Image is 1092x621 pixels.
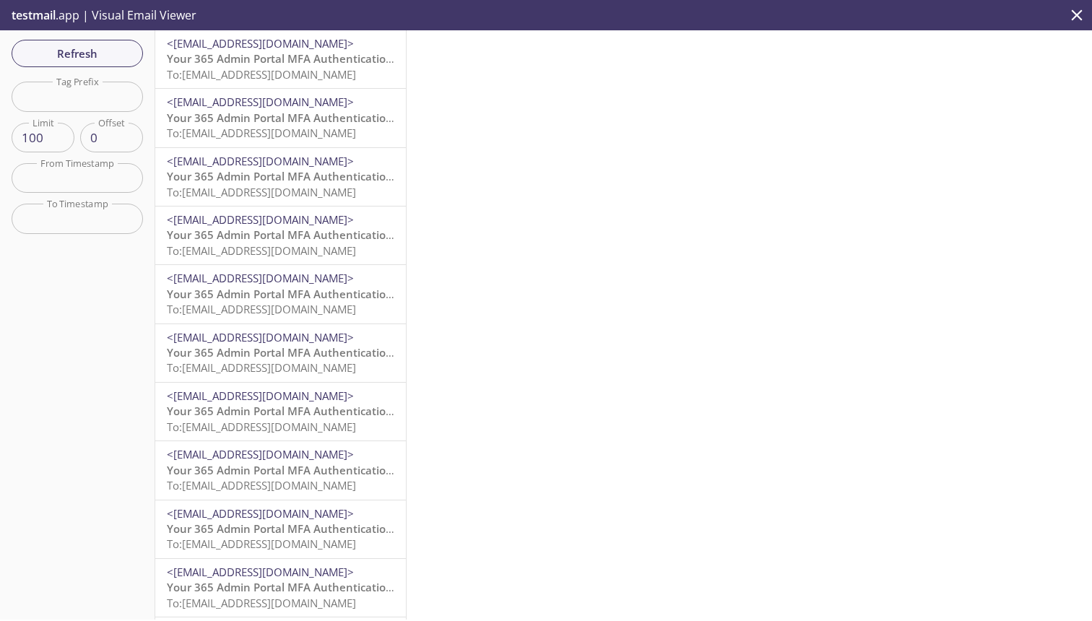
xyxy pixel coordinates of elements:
span: To: [EMAIL_ADDRESS][DOMAIN_NAME] [167,420,356,434]
div: <[EMAIL_ADDRESS][DOMAIN_NAME]>Your 365 Admin Portal MFA Authentication CodeTo:[EMAIL_ADDRESS][DOM... [155,441,406,499]
span: Your 365 Admin Portal MFA Authentication Code [167,169,422,183]
span: Your 365 Admin Portal MFA Authentication Code [167,580,422,594]
span: <[EMAIL_ADDRESS][DOMAIN_NAME]> [167,565,354,579]
span: <[EMAIL_ADDRESS][DOMAIN_NAME]> [167,271,354,285]
div: <[EMAIL_ADDRESS][DOMAIN_NAME]>Your 365 Admin Portal MFA Authentication CodeTo:[EMAIL_ADDRESS][DOM... [155,324,406,382]
span: Your 365 Admin Portal MFA Authentication Code [167,463,422,477]
div: <[EMAIL_ADDRESS][DOMAIN_NAME]>Your 365 Admin Portal MFA Authentication CodeTo:[EMAIL_ADDRESS][DOM... [155,383,406,440]
span: <[EMAIL_ADDRESS][DOMAIN_NAME]> [167,36,354,51]
div: <[EMAIL_ADDRESS][DOMAIN_NAME]>Your 365 Admin Portal MFA Authentication CodeTo:[EMAIL_ADDRESS][DOM... [155,89,406,147]
span: To: [EMAIL_ADDRESS][DOMAIN_NAME] [167,537,356,551]
span: To: [EMAIL_ADDRESS][DOMAIN_NAME] [167,360,356,375]
span: <[EMAIL_ADDRESS][DOMAIN_NAME]> [167,447,354,461]
div: <[EMAIL_ADDRESS][DOMAIN_NAME]>Your 365 Admin Portal MFA Authentication CodeTo:[EMAIL_ADDRESS][DOM... [155,559,406,617]
div: <[EMAIL_ADDRESS][DOMAIN_NAME]>Your 365 Admin Portal MFA Authentication CodeTo:[EMAIL_ADDRESS][DOM... [155,500,406,558]
span: Your 365 Admin Portal MFA Authentication Code [167,404,422,418]
span: To: [EMAIL_ADDRESS][DOMAIN_NAME] [167,126,356,140]
button: Refresh [12,40,143,67]
div: <[EMAIL_ADDRESS][DOMAIN_NAME]>Your 365 Admin Portal MFA Authentication CodeTo:[EMAIL_ADDRESS][DOM... [155,148,406,206]
span: testmail [12,7,56,23]
div: <[EMAIL_ADDRESS][DOMAIN_NAME]>Your 365 Admin Portal MFA Authentication CodeTo:[EMAIL_ADDRESS][DOM... [155,265,406,323]
span: Your 365 Admin Portal MFA Authentication Code [167,110,422,125]
span: <[EMAIL_ADDRESS][DOMAIN_NAME]> [167,506,354,521]
span: Your 365 Admin Portal MFA Authentication Code [167,51,422,66]
span: To: [EMAIL_ADDRESS][DOMAIN_NAME] [167,67,356,82]
span: Your 365 Admin Portal MFA Authentication Code [167,227,422,242]
span: To: [EMAIL_ADDRESS][DOMAIN_NAME] [167,596,356,610]
span: To: [EMAIL_ADDRESS][DOMAIN_NAME] [167,243,356,258]
span: To: [EMAIL_ADDRESS][DOMAIN_NAME] [167,478,356,492]
span: Your 365 Admin Portal MFA Authentication Code [167,521,422,536]
span: Your 365 Admin Portal MFA Authentication Code [167,287,422,301]
span: <[EMAIL_ADDRESS][DOMAIN_NAME]> [167,330,354,344]
span: <[EMAIL_ADDRESS][DOMAIN_NAME]> [167,212,354,227]
div: <[EMAIL_ADDRESS][DOMAIN_NAME]>Your 365 Admin Portal MFA Authentication CodeTo:[EMAIL_ADDRESS][DOM... [155,30,406,88]
span: <[EMAIL_ADDRESS][DOMAIN_NAME]> [167,388,354,403]
span: To: [EMAIL_ADDRESS][DOMAIN_NAME] [167,185,356,199]
span: <[EMAIL_ADDRESS][DOMAIN_NAME]> [167,154,354,168]
span: To: [EMAIL_ADDRESS][DOMAIN_NAME] [167,302,356,316]
div: <[EMAIL_ADDRESS][DOMAIN_NAME]>Your 365 Admin Portal MFA Authentication CodeTo:[EMAIL_ADDRESS][DOM... [155,207,406,264]
span: Refresh [23,44,131,63]
span: Your 365 Admin Portal MFA Authentication Code [167,345,422,360]
span: <[EMAIL_ADDRESS][DOMAIN_NAME]> [167,95,354,109]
